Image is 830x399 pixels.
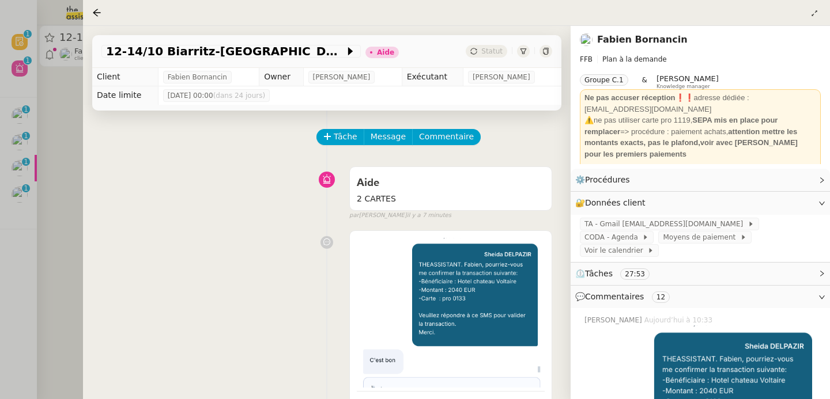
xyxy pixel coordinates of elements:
[571,192,830,214] div: 🔐Données client
[584,231,642,243] span: CODA - Agenda
[652,291,670,303] nz-tag: 12
[316,129,364,145] button: Tâche
[585,175,630,184] span: Procédures
[584,218,748,230] span: TA - Gmail [EMAIL_ADDRESS][DOMAIN_NAME]
[575,269,659,278] span: ⏲️
[597,34,688,45] a: Fabien Bornancin
[585,198,646,207] span: Données client
[585,292,644,301] span: Commentaires
[584,115,816,159] div: ⚠️ne pas utiliser carte pro 1119, => procédure : paiement achats,
[580,55,593,63] span: FFB
[349,211,451,221] small: [PERSON_NAME]
[571,263,830,285] div: ⏲️Tâches 27:53
[585,269,613,278] span: Tâches
[412,129,481,145] button: Commentaire
[584,116,778,136] strong: SEPA mis en place pour remplacer
[580,74,628,86] nz-tag: Groupe C.1
[642,74,647,89] span: &
[92,68,158,86] td: Client
[168,71,227,83] span: Fabien Bornancin
[657,83,710,90] span: Knowledge manager
[334,130,357,143] span: Tâche
[571,286,830,308] div: 💬Commentaires 12
[584,93,676,102] strong: Ne pas accuser réception
[357,238,545,387] img: uploads%2F1758184401119%2F447d34fb-7848-49f3-bd6c-a84127e562de%2FCapture%20d%E2%80%99e%CC%81cran%...
[580,33,593,46] img: users%2FNsDxpgzytqOlIY2WSYlFcHtx26m1%2Favatar%2F8901.jpg
[620,268,650,280] nz-tag: 27:53
[663,231,740,243] span: Moyens de paiement
[571,169,830,191] div: ⚙️Procédures
[602,55,667,63] span: Plan à la demande
[575,173,635,187] span: ⚙️
[259,68,303,86] td: Owner
[377,49,394,56] div: Aide
[419,130,474,143] span: Commentaire
[371,130,406,143] span: Message
[584,92,816,115] div: ❗❗adresse dédiée : [EMAIL_ADDRESS][DOMAIN_NAME]
[357,178,379,188] span: Aide
[657,74,719,89] app-user-label: Knowledge manager
[473,71,530,83] span: [PERSON_NAME]
[481,47,503,55] span: Statut
[92,86,158,105] td: Date limite
[402,68,463,86] td: Exécutant
[213,92,266,100] span: (dans 24 jours)
[313,71,371,83] span: [PERSON_NAME]
[584,127,798,158] strong: attention mettre les montants exacts, pas le plafond,voir avec [PERSON_NAME] pour les premiers pa...
[357,192,545,206] span: 2 CARTES
[364,129,413,145] button: Message
[657,74,719,83] span: [PERSON_NAME]
[106,45,345,57] span: 12-14/10 Biarritz-[GEOGRAPHIC_DATA]
[575,196,650,210] span: 🔐
[168,90,266,101] span: [DATE] 00:00
[584,245,647,256] span: Voir le calendrier
[407,211,451,221] span: il y a 7 minutes
[575,292,674,301] span: 💬
[349,211,359,221] span: par
[644,315,715,325] span: Aujourd’hui à 10:33
[584,315,644,325] span: [PERSON_NAME]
